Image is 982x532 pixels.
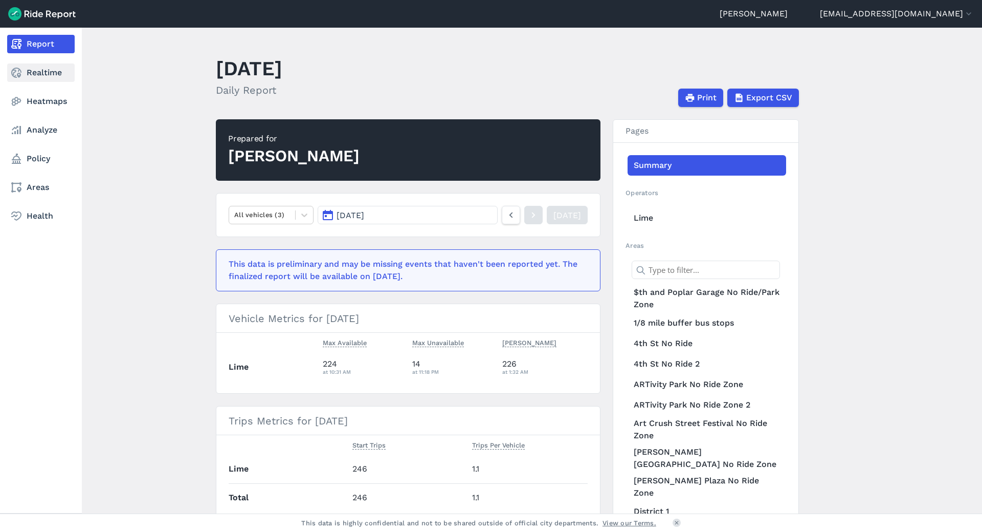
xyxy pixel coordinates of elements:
div: 14 [412,358,494,376]
div: This data is preliminary and may be missing events that haven't been reported yet. The finalized ... [229,258,582,283]
a: 1/8 mile buffer bus stops [628,313,786,333]
td: 246 [348,455,468,483]
a: Summary [628,155,786,176]
a: District 1 [628,501,786,522]
button: Max Available [323,337,367,349]
div: 224 [323,358,405,376]
img: Ride Report [8,7,76,20]
a: 4th St No Ride [628,333,786,354]
h2: Daily Report [216,82,282,98]
td: 1.1 [468,455,588,483]
input: Type to filter... [632,261,780,279]
h3: Pages [613,120,798,143]
a: Analyze [7,121,75,139]
a: Heatmaps [7,92,75,111]
h1: [DATE] [216,54,282,82]
div: at 10:31 AM [323,367,405,376]
button: Start Trips [352,439,386,452]
div: Prepared for [228,133,360,145]
span: Max Unavailable [412,337,464,347]
div: 226 [502,358,588,376]
h3: Vehicle Metrics for [DATE] [216,304,600,333]
a: Policy [7,150,75,168]
div: [PERSON_NAME] [228,145,360,167]
a: ARTivity Park No Ride Zone 2 [628,395,786,415]
span: [PERSON_NAME] [502,337,556,347]
td: 246 [348,483,468,512]
a: [PERSON_NAME] Plaza No Ride Zone [628,473,786,501]
a: Areas [7,178,75,197]
button: Print [678,89,723,107]
button: Trips Per Vehicle [472,439,525,452]
span: Trips Per Vehicle [472,439,525,450]
span: Export CSV [746,92,792,104]
a: ARTivity Park No Ride Zone [628,374,786,395]
span: [DATE] [337,210,364,220]
div: at 1:32 AM [502,367,588,376]
div: at 11:18 PM [412,367,494,376]
button: [EMAIL_ADDRESS][DOMAIN_NAME] [820,8,974,20]
a: Lime [628,208,786,228]
h2: Areas [626,241,786,250]
a: Art Crush Street Festival No Ride Zone [628,415,786,444]
button: Export CSV [727,89,799,107]
a: 4th St No Ride 2 [628,354,786,374]
span: Max Available [323,337,367,347]
h3: Trips Metrics for [DATE] [216,407,600,435]
button: [DATE] [318,206,498,224]
span: Start Trips [352,439,386,450]
a: View our Terms. [602,518,656,528]
span: Print [697,92,717,104]
a: $th and Poplar Garage No Ride/Park Zone [628,284,786,313]
a: [DATE] [547,206,588,224]
a: Health [7,207,75,225]
a: [PERSON_NAME] [720,8,788,20]
a: Realtime [7,63,75,82]
button: [PERSON_NAME] [502,337,556,349]
h2: Operators [626,188,786,198]
a: [PERSON_NAME][GEOGRAPHIC_DATA] No Ride Zone [628,444,786,473]
th: Total [229,483,348,512]
button: Max Unavailable [412,337,464,349]
a: Report [7,35,75,53]
th: Lime [229,455,348,483]
td: 1.1 [468,483,588,512]
th: Lime [229,353,319,381]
